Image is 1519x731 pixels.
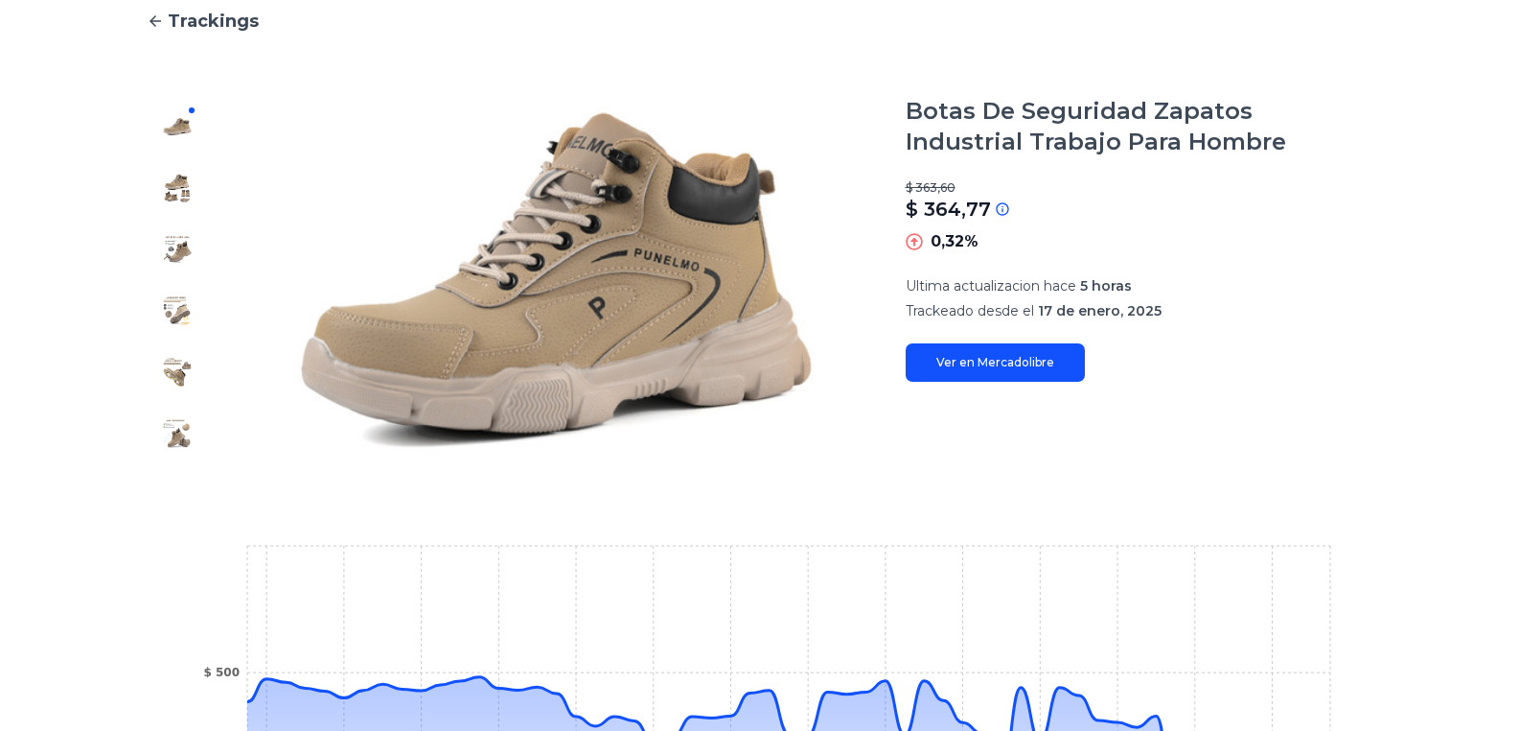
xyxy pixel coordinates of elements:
[906,96,1373,157] h1: Botas De Seguridad Zapatos Industrial Trabajo Para Hombre
[162,111,193,142] img: Botas De Seguridad Zapatos Industrial Trabajo Para Hombre
[906,277,1076,295] span: Ultima actualizacion hace
[168,8,259,35] span: Trackings
[147,8,1373,35] a: Trackings
[906,302,1034,319] span: Trackeado desde el
[906,196,991,223] p: $ 364,77
[162,295,193,326] img: Botas De Seguridad Zapatos Industrial Trabajo Para Hombre
[162,357,193,388] img: Botas De Seguridad Zapatos Industrial Trabajo Para Hombre
[906,180,1373,196] p: $ 363,60
[906,343,1085,382] a: Ver en Mercadolibre
[246,96,867,464] img: Botas De Seguridad Zapatos Industrial Trabajo Para Hombre
[203,666,240,679] tspan: $ 500
[162,418,193,449] img: Botas De Seguridad Zapatos Industrial Trabajo Para Hombre
[162,173,193,203] img: Botas De Seguridad Zapatos Industrial Trabajo Para Hombre
[162,234,193,265] img: Botas De Seguridad Zapatos Industrial Trabajo Para Hombre
[931,230,978,253] p: 0,32%
[1080,277,1132,295] span: 5 horas
[1038,302,1162,319] span: 17 de enero, 2025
